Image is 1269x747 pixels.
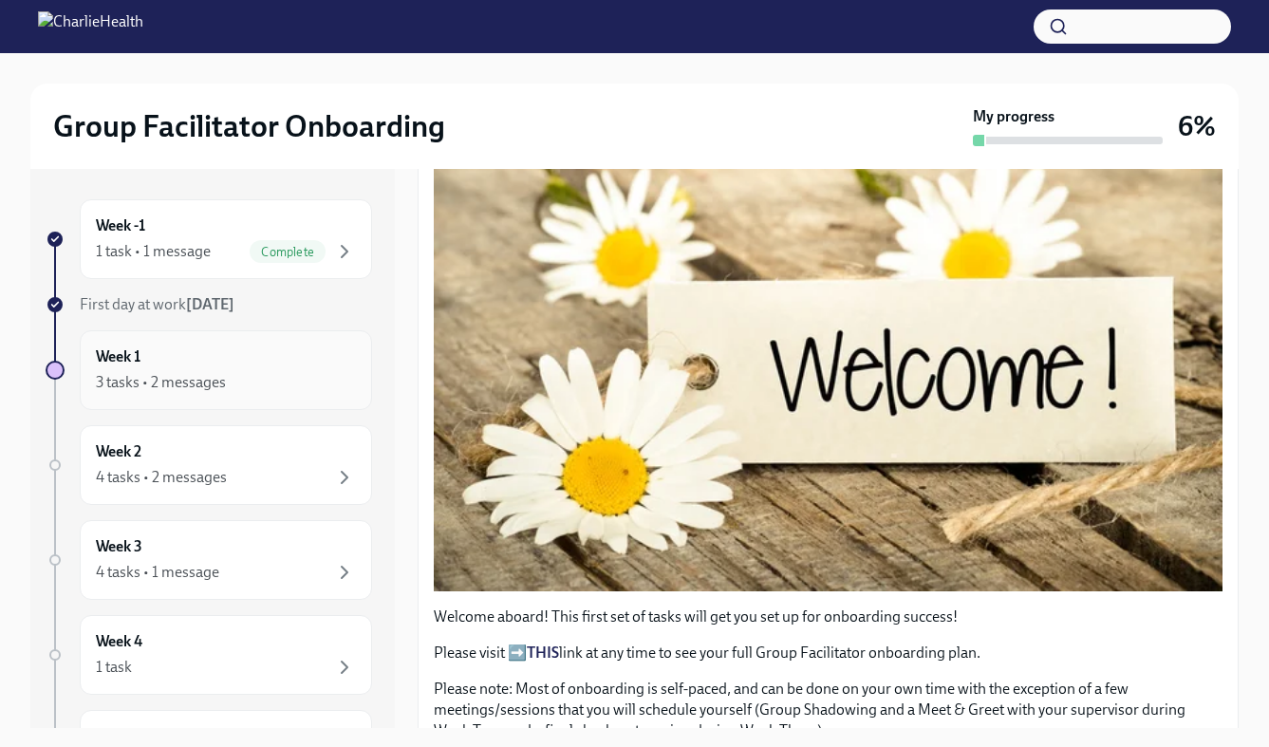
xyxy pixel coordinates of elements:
span: First day at work [80,295,234,313]
p: Please visit ➡️ link at any time to see your full Group Facilitator onboarding plan. [434,643,1222,663]
span: Complete [250,245,326,259]
a: First day at work[DATE] [46,294,372,315]
h6: Week 1 [96,346,140,367]
div: 4 tasks • 2 messages [96,467,227,488]
strong: My progress [973,106,1054,127]
a: THIS [527,644,559,662]
strong: [DATE] [186,295,234,313]
h6: Week 2 [96,441,141,462]
h6: Week 5 [96,726,142,747]
a: Week -11 task • 1 messageComplete [46,199,372,279]
p: Welcome aboard! This first set of tasks will get you set up for onboarding success! [434,607,1222,627]
h6: Week 4 [96,631,142,652]
div: 1 task • 1 message [96,241,211,262]
div: 4 tasks • 1 message [96,562,219,583]
button: Zoom image [434,118,1222,591]
h6: Week -1 [96,215,145,236]
div: 3 tasks • 2 messages [96,372,226,393]
h6: Week 3 [96,536,142,557]
p: Please note: Most of onboarding is self-paced, and can be done on your own time with the exceptio... [434,679,1222,741]
img: CharlieHealth [38,11,143,42]
h2: Group Facilitator Onboarding [53,107,445,145]
div: 1 task [96,657,132,678]
a: Week 34 tasks • 1 message [46,520,372,600]
a: Week 13 tasks • 2 messages [46,330,372,410]
a: Week 24 tasks • 2 messages [46,425,372,505]
h3: 6% [1178,109,1216,143]
a: Week 41 task [46,615,372,695]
